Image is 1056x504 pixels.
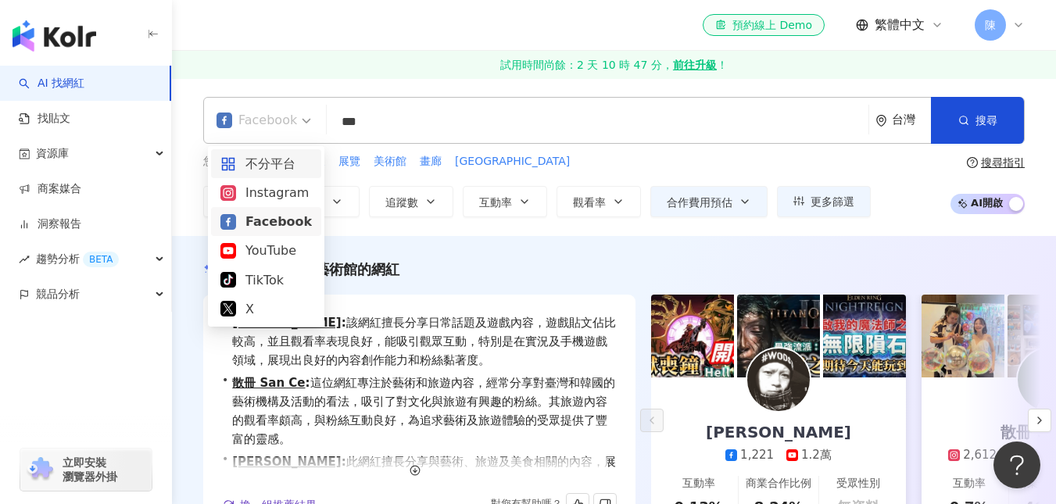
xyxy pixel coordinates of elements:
img: post-image [922,295,1004,377]
div: 互動率 [953,476,986,491]
a: chrome extension立即安裝 瀏覽器外掛 [20,449,152,491]
span: 畫廊 [420,154,442,170]
a: 預約線上 Demo [703,14,825,36]
span: [GEOGRAPHIC_DATA] [455,154,570,170]
span: rise [19,254,30,265]
img: KOL Avatar [747,349,810,411]
div: Facebook [220,212,312,231]
span: 更多篩選 [811,195,854,208]
button: 合作費用預估 [650,186,768,217]
div: TikTok [220,270,312,290]
div: 受眾性別 [836,476,880,491]
span: 趨勢分析 [36,241,119,277]
strong: 前往升級 [673,57,717,73]
img: logo [13,20,96,52]
img: chrome extension [25,457,55,482]
button: 畫廊 [419,153,442,170]
a: 散冊 San Ce [232,376,305,390]
button: 類型 [203,186,277,217]
img: post-image [737,295,820,377]
a: 試用時間尚餘：2 天 10 時 47 分，前往升級！ [172,51,1056,79]
button: 展覽 [338,153,361,170]
span: 陳 [985,16,996,34]
span: 資源庫 [36,136,69,171]
div: 509 [1024,447,1047,463]
span: 您可能感興趣： [203,154,280,170]
span: 美術館 [374,154,406,170]
button: 觀看率 [557,186,641,217]
span: 分享藝術館的網紅 [287,261,399,277]
span: 繁體中文 [875,16,925,34]
span: : [342,316,346,330]
button: 搜尋 [931,97,1024,144]
div: 商業合作比例 [746,476,811,491]
button: [GEOGRAPHIC_DATA] [454,153,571,170]
button: 互動率 [463,186,547,217]
div: 1.2萬 [801,447,832,463]
div: YouTube [220,241,312,260]
span: 互動率 [479,196,512,209]
span: : [306,376,310,390]
div: 2,612 [963,447,997,463]
span: 立即安裝 瀏覽器外掛 [63,456,117,484]
button: 追蹤數 [369,186,453,217]
span: 展覽 [338,154,360,170]
span: 合作費用預估 [667,196,732,209]
div: • [222,374,617,449]
a: 洞察報告 [19,216,81,232]
div: 1,221 [740,447,774,463]
a: [PERSON_NAME] [232,316,341,330]
span: 追蹤數 [385,196,418,209]
span: appstore [220,156,236,172]
span: 該網紅擅長分享日常話題及遊戲內容，遊戲貼文佔比較高，並且觀看率表現良好，能吸引觀眾互動，特別是在實況及手機遊戲領域，展現出良好的內容創作能力和粉絲黏著度。 [232,313,617,370]
div: [PERSON_NAME] [690,421,867,443]
iframe: Help Scout Beacon - Open [993,441,1040,488]
img: post-image [823,295,906,377]
div: 預約線上 Demo [715,17,812,33]
a: 商案媒合 [19,181,81,197]
div: Instagram [220,183,312,202]
div: • [222,313,617,370]
a: 找貼文 [19,111,70,127]
a: searchAI 找網紅 [19,76,84,91]
div: 不分平台 [220,154,312,173]
div: BETA [83,252,119,267]
div: 互動率 [682,476,715,491]
div: X [220,299,312,319]
div: AI 推薦 ： [224,259,399,279]
span: : [342,455,346,469]
img: post-image [651,295,734,377]
span: 競品分析 [36,277,80,312]
span: 觀看率 [573,196,606,209]
div: 台灣 [892,113,931,127]
div: 搜尋指引 [981,156,1025,169]
span: 這位網紅專注於藝術和旅遊內容，經常分享對臺灣和韓國的藝術機構及活動的看法，吸引了對文化與旅遊有興趣的粉絲。其旅遊內容的觀看率頗高，與粉絲互動良好，為追求藝術及旅遊體驗的受眾提供了豐富的靈感。 [232,374,617,449]
span: environment [875,115,887,127]
a: [PERSON_NAME] [232,455,341,469]
span: question-circle [967,157,978,168]
span: 搜尋 [975,114,997,127]
button: 美術館 [373,153,407,170]
button: 更多篩選 [777,186,871,217]
div: Facebook [217,108,297,133]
